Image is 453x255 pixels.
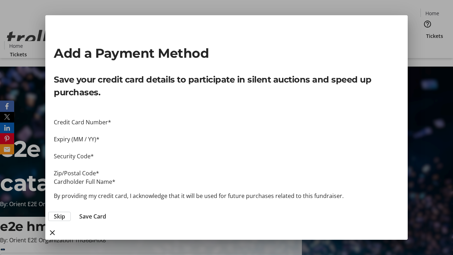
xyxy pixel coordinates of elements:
p: By providing my credit card, I acknowledge that it will be used for future purchases related to t... [54,192,399,200]
label: Expiry (MM / YY)* [54,135,99,143]
button: Save Card [74,212,112,221]
button: close [45,226,59,240]
h2: Add a Payment Method [54,44,399,63]
label: Security Code* [54,152,94,160]
span: Skip [54,212,65,221]
iframe: Secure payment input frame [54,160,399,169]
p: Save your credit card details to participate in silent auctions and speed up purchases. [54,73,399,99]
div: Zip/Postal Code* [54,169,399,177]
iframe: Secure payment input frame [54,143,399,152]
label: Credit Card Number* [54,118,111,126]
button: Skip [48,212,71,221]
span: Save Card [79,212,106,221]
iframe: Secure payment input frame [54,126,399,135]
div: Cardholder Full Name* [54,177,399,186]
